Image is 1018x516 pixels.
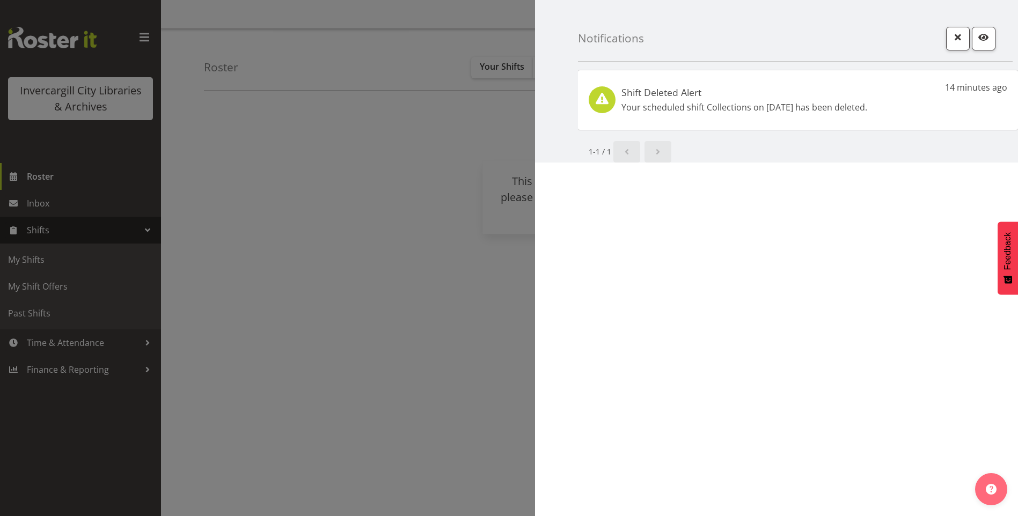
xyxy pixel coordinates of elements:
h4: Notifications [578,32,644,45]
a: Previous page [613,141,640,163]
img: help-xxl-2.png [986,484,997,495]
span: Feedback [1003,232,1013,270]
button: Close [946,27,970,50]
button: Feedback - Show survey [998,222,1018,294]
p: Your scheduled shift Collections on [DATE] has been deleted. [621,101,867,114]
h5: Shift Deleted Alert [621,86,867,98]
small: 1-1 / 1 [589,146,611,157]
a: Next page [645,141,671,163]
button: Mark as read [972,27,995,50]
p: 14 minutes ago [945,81,1007,94]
